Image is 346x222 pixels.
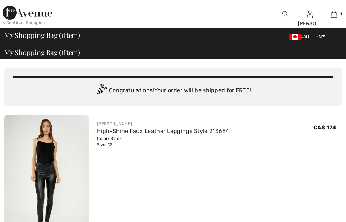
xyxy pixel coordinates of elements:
[313,124,336,131] span: CA$ 174
[289,34,301,40] img: Canadian Dollar
[4,49,80,56] span: My Shopping Bag ( Item)
[61,47,64,56] span: 1
[316,34,325,39] span: EN
[298,20,322,27] div: [PERSON_NAME]
[3,6,52,20] img: 1ère Avenue
[97,128,230,134] a: High-Shine Faux Leather Leggings Style 213684
[322,10,346,18] a: 1
[282,10,288,18] img: search the website
[307,11,313,17] a: Sign In
[13,84,333,98] div: Congratulations! Your order will be shipped for FREE!
[97,135,230,148] div: Color: Black Size: 12
[289,34,312,39] span: CAD
[4,32,80,39] span: My Shopping Bag ( Item)
[340,11,342,17] span: 1
[307,10,313,18] img: My Info
[97,121,230,127] div: [PERSON_NAME]
[3,20,45,26] div: < Continue Shopping
[331,10,337,18] img: My Bag
[95,84,109,98] img: Congratulation2.svg
[61,30,64,39] span: 1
